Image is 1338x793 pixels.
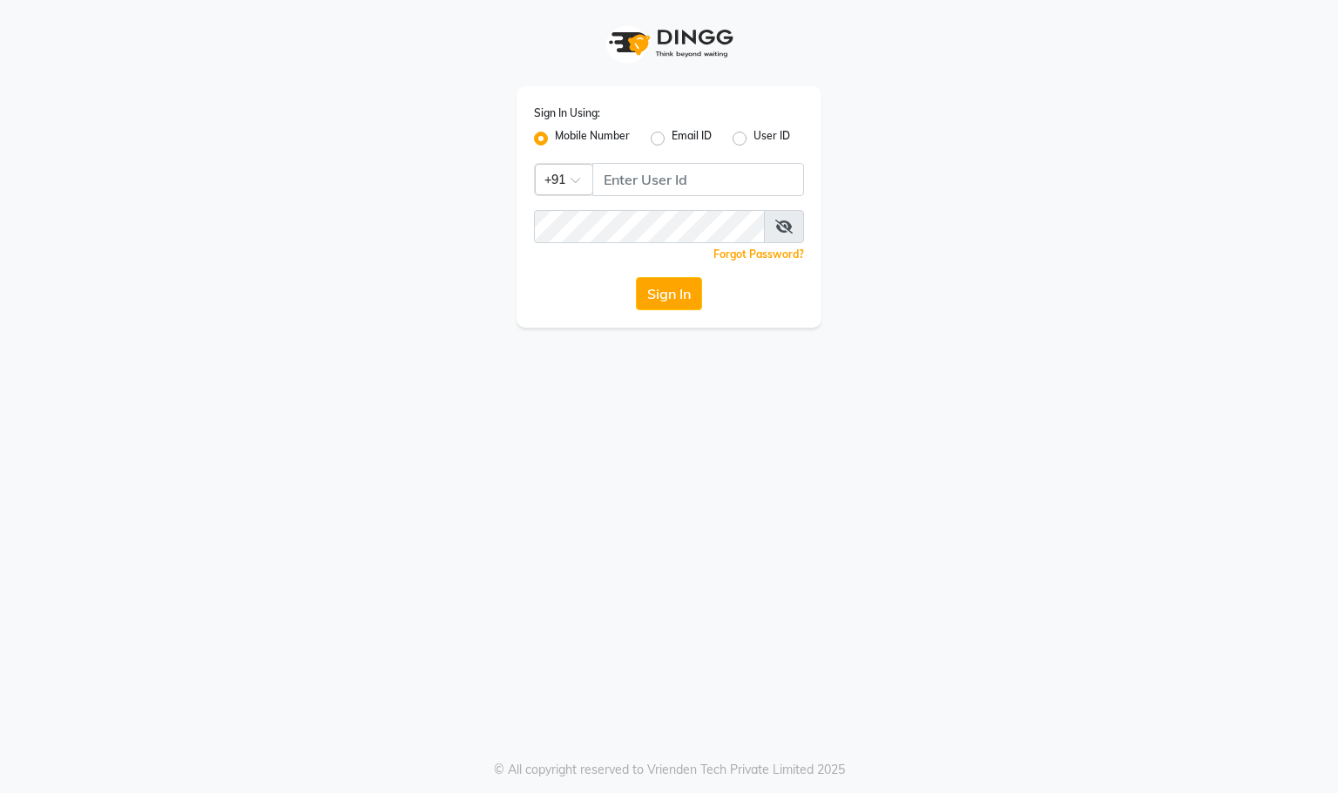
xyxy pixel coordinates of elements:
[753,128,790,149] label: User ID
[534,210,765,243] input: Username
[555,128,630,149] label: Mobile Number
[592,163,804,196] input: Username
[636,277,702,310] button: Sign In
[672,128,712,149] label: Email ID
[713,247,804,261] a: Forgot Password?
[534,105,600,121] label: Sign In Using:
[599,17,739,69] img: logo1.svg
